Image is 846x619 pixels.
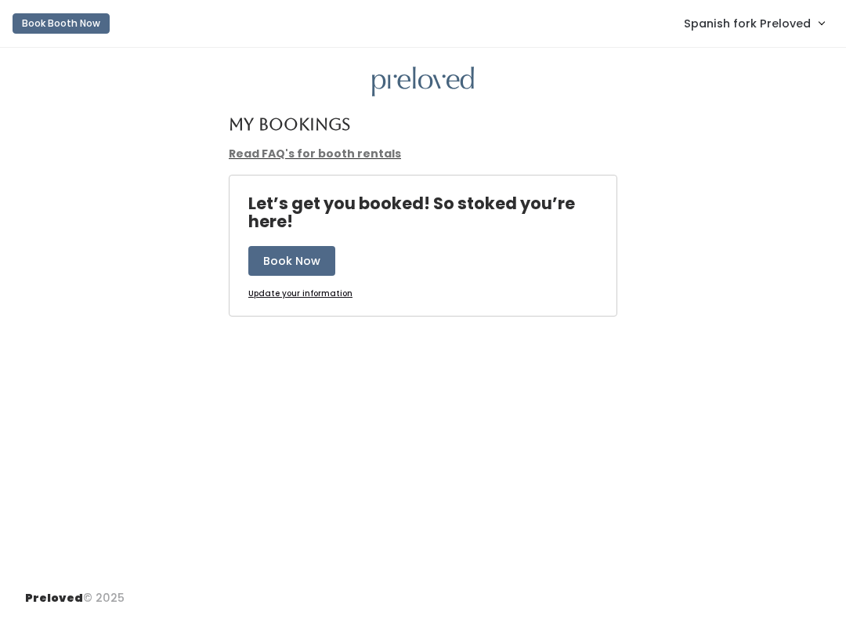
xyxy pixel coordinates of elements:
[248,288,352,300] a: Update your information
[372,67,474,97] img: preloved logo
[684,15,811,32] span: Spanish fork Preloved
[248,288,352,299] u: Update your information
[229,146,401,161] a: Read FAQ's for booth rentals
[25,590,83,606] span: Preloved
[13,13,110,34] button: Book Booth Now
[668,6,840,40] a: Spanish fork Preloved
[248,246,335,276] button: Book Now
[248,194,616,230] h4: Let’s get you booked! So stoked you’re here!
[229,115,350,133] h4: My Bookings
[13,6,110,41] a: Book Booth Now
[25,577,125,606] div: © 2025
